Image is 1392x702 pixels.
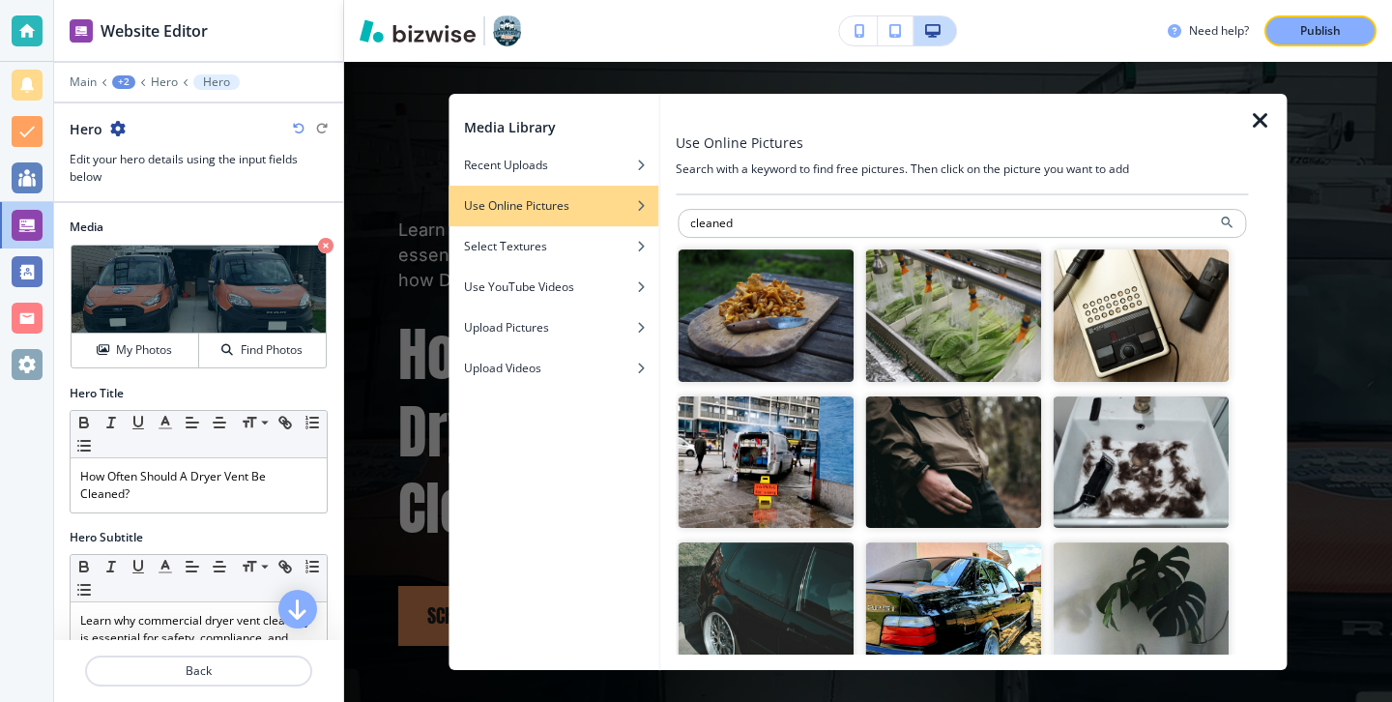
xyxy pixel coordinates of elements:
p: How Often Should A Dryer Vent Be Cleaned? [80,468,317,503]
button: Use YouTube Videos [449,267,658,307]
button: Find Photos [199,334,326,367]
button: Hero [193,74,240,90]
img: Your Logo [493,15,521,46]
img: Bizwise Logo [360,19,476,43]
button: Publish [1264,15,1377,46]
button: Main [70,75,97,89]
h4: Upload Pictures [464,319,549,336]
h4: Use YouTube Videos [464,278,574,296]
h4: Select Textures [464,238,547,255]
h3: Edit your hero details using the input fields below [70,151,328,186]
button: Select Textures [449,226,658,267]
img: editor icon [70,19,93,43]
h3: Need help? [1189,22,1249,40]
div: My PhotosFind Photos [70,244,328,369]
h4: Recent Uploads [464,157,548,174]
p: Learn why commercial dryer vent cleaning is essential for safety, compliance, and efficiency, and... [80,612,317,682]
h4: Search with a keyword to find free pictures. Then click on the picture you want to add [676,161,1248,178]
p: Publish [1300,22,1341,40]
button: +2 [112,75,135,89]
button: Upload Pictures [449,307,658,348]
h4: Upload Videos [464,360,541,377]
h2: Hero Subtitle [70,529,143,546]
button: Back [85,656,312,687]
h3: Use Online Pictures [676,132,803,153]
h2: Website Editor [101,19,208,43]
input: Search for an image [678,209,1246,238]
button: Upload Videos [449,348,658,389]
h4: Use Online Pictures [464,197,569,215]
p: Hero [203,75,230,89]
h2: Media [70,219,328,236]
button: Recent Uploads [449,145,658,186]
button: Use Online Pictures [449,186,658,226]
h2: Hero [70,119,102,139]
h4: Find Photos [241,341,303,359]
h4: My Photos [116,341,172,359]
button: My Photos [72,334,199,367]
p: Back [87,662,310,680]
h2: Media Library [464,117,556,137]
button: Hero [151,75,178,89]
h2: Hero Title [70,385,124,402]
